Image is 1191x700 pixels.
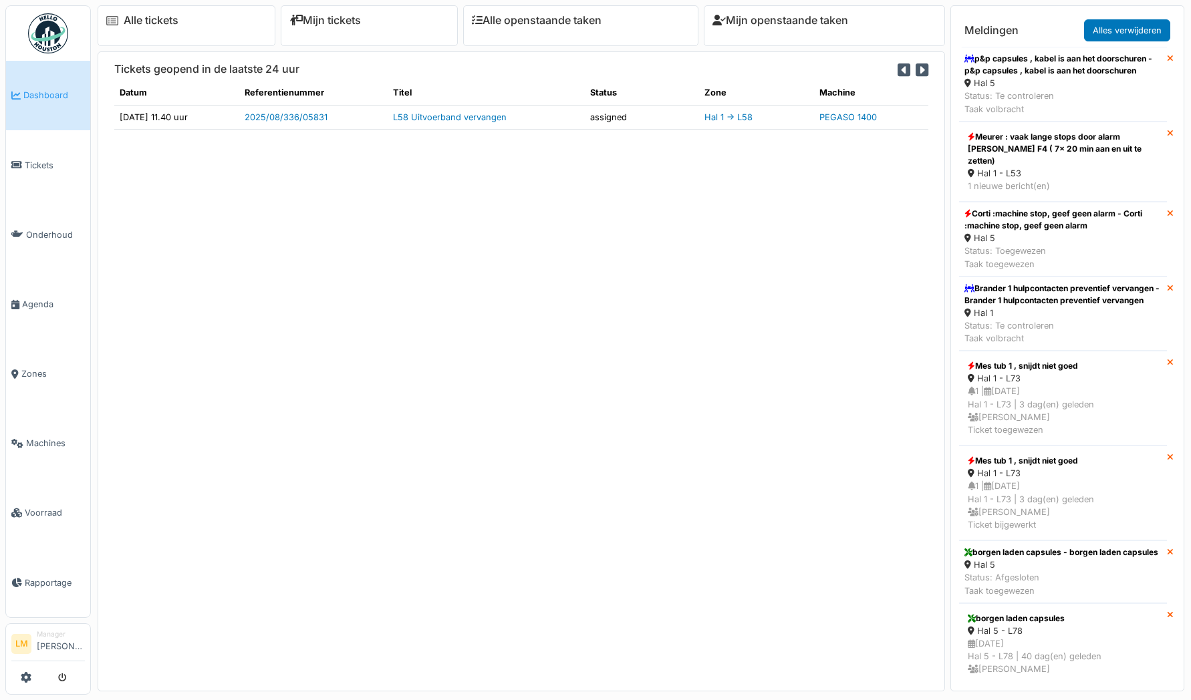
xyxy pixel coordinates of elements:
a: Mijn tickets [289,14,361,27]
td: [DATE] 11.40 uur [114,105,239,129]
div: 1 | [DATE] Hal 1 - L73 | 3 dag(en) geleden [PERSON_NAME] Ticket bijgewerkt [968,480,1158,531]
div: 1 nieuwe bericht(en) [968,180,1158,192]
div: Status: Afgesloten Taak toegewezen [964,571,1158,596]
a: Dashboard [6,61,90,130]
th: Status [585,81,699,105]
a: L58 Uitvoerband vervangen [393,112,507,122]
span: Zones [21,367,85,380]
div: Hal 5 - L78 [968,625,1158,637]
div: Hal 1 [964,307,1162,319]
div: borgen laden capsules - borgen laden capsules [964,546,1158,558]
a: Mes tub 1 , snijdt niet goed Hal 1 - L73 1 |[DATE]Hal 1 - L73 | 3 dag(en) geleden [PERSON_NAME]Ti... [959,446,1167,540]
div: Hal 5 [964,232,1162,244]
div: Status: Toegewezen Taak toegewezen [964,244,1162,270]
li: [PERSON_NAME] [37,629,85,658]
a: borgen laden capsules Hal 5 - L78 [DATE]Hal 5 - L78 | 40 dag(en) geleden [PERSON_NAME]Ticket toeg... [959,603,1167,698]
div: Hal 5 [964,77,1162,90]
a: Meurer : vaak lange stops door alarm [PERSON_NAME] F4 ( 7x 20 min aan en uit te zetten) Hal 1 - L... [959,122,1167,202]
a: Mes tub 1 , snijdt niet goed Hal 1 - L73 1 |[DATE]Hal 1 - L73 | 3 dag(en) geleden [PERSON_NAME]Ti... [959,351,1167,446]
a: Onderhoud [6,200,90,269]
a: Corti :machine stop, geef geen alarm - Corti :machine stop, geef geen alarm Hal 5 Status: Toegewe... [959,202,1167,277]
a: Mijn openstaande taken [712,14,848,27]
div: Hal 5 [964,558,1158,571]
div: p&p capsules , kabel is aan het doorschuren - p&p capsules , kabel is aan het doorschuren [964,53,1162,77]
h6: Meldingen [964,24,1019,37]
th: Datum [114,81,239,105]
a: LM Manager[PERSON_NAME] [11,629,85,661]
th: Zone [699,81,813,105]
a: Alle tickets [124,14,178,27]
div: Hal 1 - L53 [968,167,1158,180]
a: Hal 1 -> L58 [704,112,753,122]
a: p&p capsules , kabel is aan het doorschuren - p&p capsules , kabel is aan het doorschuren Hal 5 S... [959,47,1167,122]
div: Status: Te controleren Taak volbracht [964,319,1162,345]
a: Agenda [6,269,90,339]
div: Mes tub 1 , snijdt niet goed [968,360,1158,372]
div: borgen laden capsules [968,612,1158,625]
div: Brander 1 hulpcontacten preventief vervangen - Brander 1 hulpcontacten preventief vervangen [964,283,1162,307]
span: Voorraad [25,506,85,519]
span: Tickets [25,159,85,172]
div: Status: Te controleren Taak volbracht [964,90,1162,115]
div: Manager [37,629,85,639]
a: Brander 1 hulpcontacten preventief vervangen - Brander 1 hulpcontacten preventief vervangen Hal 1... [959,277,1167,351]
div: Hal 1 - L73 [968,372,1158,385]
a: Tickets [6,130,90,200]
a: borgen laden capsules - borgen laden capsules Hal 5 Status: AfgeslotenTaak toegewezen [959,540,1167,603]
a: Voorraad [6,478,90,548]
a: PEGASO 1400 [819,112,877,122]
th: Machine [814,81,928,105]
a: 2025/08/336/05831 [245,112,327,122]
div: Corti :machine stop, geef geen alarm - Corti :machine stop, geef geen alarm [964,208,1162,232]
a: Alle openstaande taken [472,14,602,27]
div: Mes tub 1 , snijdt niet goed [968,455,1158,467]
div: [DATE] Hal 5 - L78 | 40 dag(en) geleden [PERSON_NAME] Ticket toegewezen [968,637,1158,689]
a: Alles verwijderen [1084,19,1170,41]
span: Machines [26,437,85,450]
div: 1 | [DATE] Hal 1 - L73 | 3 dag(en) geleden [PERSON_NAME] Ticket toegewezen [968,385,1158,436]
li: LM [11,634,31,654]
span: Rapportage [25,576,85,589]
span: Agenda [22,298,85,311]
h6: Tickets geopend in de laatste 24 uur [114,63,299,75]
th: Titel [388,81,585,105]
div: Meurer : vaak lange stops door alarm [PERSON_NAME] F4 ( 7x 20 min aan en uit te zetten) [968,131,1158,167]
a: Zones [6,339,90,409]
img: Badge_color-CXgf-gQk.svg [28,13,68,53]
span: Dashboard [23,89,85,102]
td: assigned [585,105,699,129]
span: Onderhoud [26,228,85,241]
a: Rapportage [6,548,90,617]
th: Referentienummer [239,81,388,105]
div: Hal 1 - L73 [968,467,1158,480]
a: Machines [6,409,90,478]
